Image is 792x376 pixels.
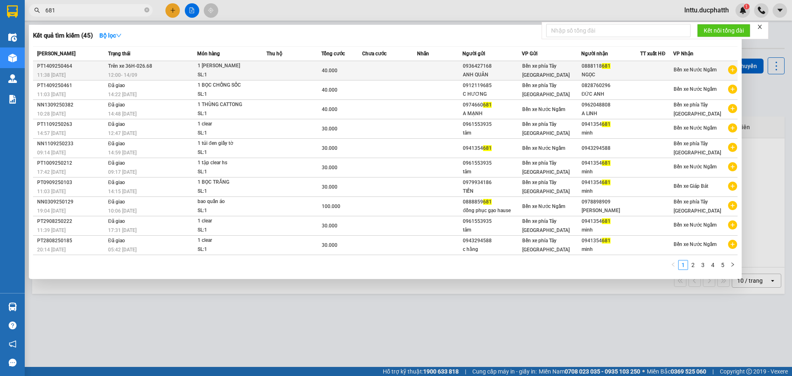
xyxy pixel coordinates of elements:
div: 0888859 [463,198,521,206]
span: question-circle [9,322,16,329]
span: Người gửi [462,51,485,57]
span: right [730,262,735,267]
span: Chưa cước [362,51,387,57]
span: message [9,359,16,367]
span: plus-circle [728,240,737,249]
div: 0828760296 [582,81,640,90]
span: 20:14 [DATE] [37,247,66,253]
div: SL: 1 [198,71,259,80]
div: SL: 1 [198,245,259,254]
div: minh [582,245,640,254]
span: Bến xe Nước Ngầm [674,86,717,92]
span: left [671,262,676,267]
span: 10:28 [DATE] [37,111,66,117]
div: 1 [PERSON_NAME] [198,61,259,71]
div: SL: 1 [198,129,259,138]
span: Bến xe Nước Ngầm [674,222,717,228]
span: 14:59 [DATE] [108,150,137,156]
span: Bến xe phía Tây [GEOGRAPHIC_DATA] [522,83,570,97]
span: 19:04 [DATE] [37,208,66,214]
span: Bến xe phía Tây [GEOGRAPHIC_DATA] [674,141,721,156]
div: tâm [463,226,521,234]
div: PT1409250461 [37,81,106,90]
div: 0936427168 [463,62,521,71]
div: A LINH [582,109,640,118]
div: 0941354 [582,236,640,245]
div: PT0909250103 [37,178,106,187]
div: 1 clear [198,120,259,129]
div: 0943294588 [463,236,521,245]
div: 0941354 [582,178,640,187]
div: 1 THÙNG CATTONG [198,100,259,109]
img: solution-icon [8,95,17,104]
div: ĐỨC ANH [582,90,640,99]
span: plus-circle [728,104,737,113]
img: warehouse-icon [8,54,17,62]
span: Thu hộ [266,51,282,57]
span: 681 [602,160,610,166]
img: logo-vxr [7,5,18,18]
div: minh [582,226,640,234]
div: 0979934186 [463,178,521,187]
div: SL: 1 [198,168,259,177]
div: tâm [463,129,521,137]
span: Bến xe phía Tây [GEOGRAPHIC_DATA] [522,218,570,233]
span: 681 [602,63,610,69]
a: 5 [718,260,727,270]
span: Bến xe Nước Ngầm [674,125,717,131]
span: Bến xe Nước Ngầm [522,106,565,112]
span: 12:47 [DATE] [108,130,137,136]
img: warehouse-icon [8,74,17,83]
span: close-circle [144,7,149,14]
span: 681 [602,238,610,244]
div: TIẾN [463,187,521,196]
div: minh [582,187,640,196]
span: Đã giao [108,218,125,224]
span: Đã giao [108,83,125,88]
input: Tìm tên, số ĐT hoặc mã đơn [45,6,143,15]
span: Đã giao [108,141,125,147]
div: SL: 1 [198,148,259,157]
div: SL: 1 [198,226,259,235]
span: 40.000 [322,68,337,73]
span: 100.000 [322,203,340,209]
span: 30.000 [322,126,337,132]
span: 05:42 [DATE] [108,247,137,253]
span: Bến xe phía Tây [GEOGRAPHIC_DATA] [522,63,570,78]
span: 30.000 [322,145,337,151]
div: 0912119685 [463,81,521,90]
span: Kết nối tổng đài [704,26,744,35]
div: PT1409250464 [37,62,106,71]
h3: Kết quả tìm kiếm ( 45 ) [33,31,93,40]
li: Previous Page [668,260,678,270]
div: SL: 1 [198,187,259,196]
button: left [668,260,678,270]
span: VP Gửi [522,51,537,57]
a: 1 [679,260,688,270]
span: Bến xe Nước Ngầm [674,241,717,247]
span: plus-circle [728,65,737,74]
span: Bến xe Nước Ngầm [674,164,717,170]
a: 2 [688,260,698,270]
div: 1 clear [198,217,259,226]
span: Đã giao [108,102,125,108]
span: VP Nhận [673,51,693,57]
div: PT1109250263 [37,120,106,129]
span: 40.000 [322,106,337,112]
span: plus-circle [728,201,737,210]
a: 4 [708,260,717,270]
span: 11:38 [DATE] [37,72,66,78]
div: NGỌC [582,71,640,79]
div: 0941354 [582,217,640,226]
div: minh [582,129,640,137]
span: Đã giao [108,160,125,166]
span: Bến xe Nước Ngầm [522,203,565,209]
div: đồng phục gạo hause [463,206,521,215]
div: [PERSON_NAME] [582,206,640,215]
button: Bộ lọcdown [93,29,128,42]
span: plus-circle [728,162,737,171]
span: Bến xe phía Tây [GEOGRAPHIC_DATA] [522,160,570,175]
span: Bến xe phía Tây [GEOGRAPHIC_DATA] [522,180,570,194]
span: Trạng thái [108,51,130,57]
li: Next Page [728,260,738,270]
